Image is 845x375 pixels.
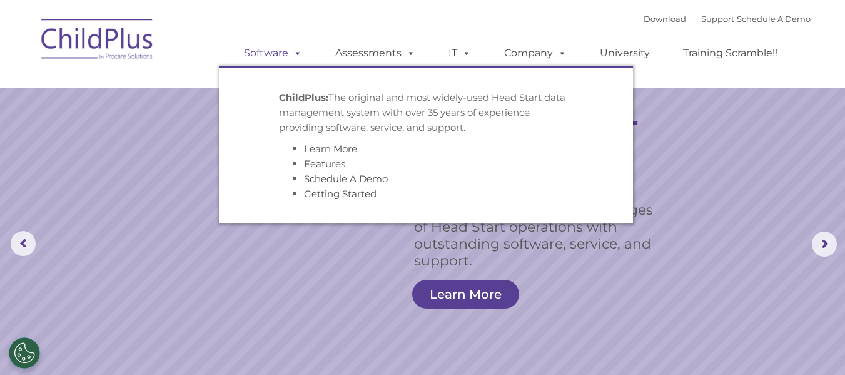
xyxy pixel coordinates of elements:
a: Learn More [304,143,357,155]
a: Download [644,14,686,24]
a: IT [436,41,483,66]
a: Learn More [412,280,519,309]
span: Last name [174,83,212,92]
a: Schedule A Demo [737,14,811,24]
a: Software [231,41,315,66]
img: ChildPlus by Procare Solutions [35,10,160,73]
a: Company [492,41,579,66]
a: University [587,41,662,66]
a: Assessments [323,41,428,66]
p: The original and most widely-used Head Start data management system with over 35 years of experie... [279,90,573,135]
font: | [644,14,811,24]
a: Features [304,158,345,170]
rs-layer: Simplify the day-to-day challenges of Head Start operations with outstanding software, service, a... [414,202,661,269]
span: Phone number [174,134,227,143]
a: Getting Started [304,188,377,200]
a: Schedule A Demo [304,173,388,185]
a: Training Scramble!! [670,41,790,66]
strong: ChildPlus: [279,91,328,103]
button: Cookies Settings [9,337,40,369]
a: Support [701,14,734,24]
